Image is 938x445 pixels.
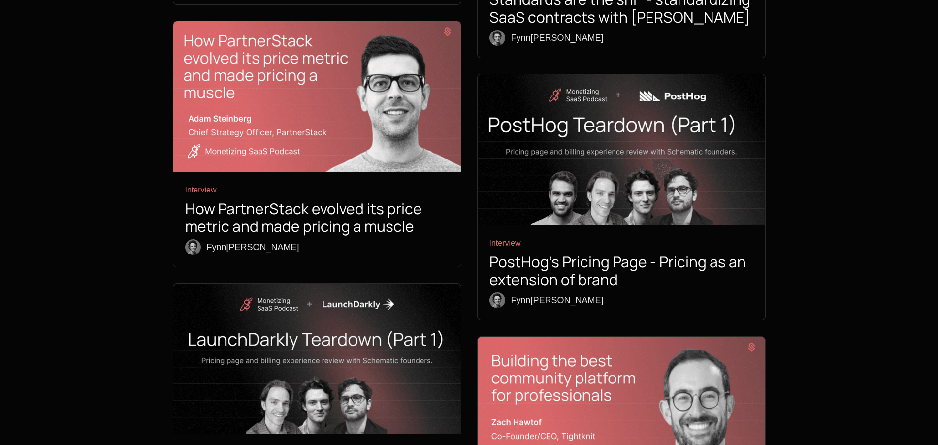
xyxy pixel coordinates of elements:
[478,74,765,225] img: Posthog 1
[207,240,299,254] span: Fynn [PERSON_NAME]
[185,184,449,196] span: Interview
[185,200,449,235] h1: How PartnerStack evolved its price metric and made pricing a muscle
[478,74,765,320] a: Posthog 1InterviewPostHog's Pricing Page - Pricing as an extension of brandfynnFynn[PERSON_NAME]
[511,293,604,307] span: Fynn [PERSON_NAME]
[511,31,604,45] span: Fynn [PERSON_NAME]
[489,292,505,308] img: fynn
[489,253,753,288] h1: PostHog's Pricing Page - Pricing as an extension of brand
[489,237,753,249] span: Interview
[185,239,201,255] img: fynn
[173,21,461,267] a: Adam SteinbergInterviewHow PartnerStack evolved its price metric and made pricing a musclefynnFyn...
[489,30,505,46] img: fynn
[173,21,461,172] img: Adam Steinberg
[173,284,461,435] img: LaunchDarkly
